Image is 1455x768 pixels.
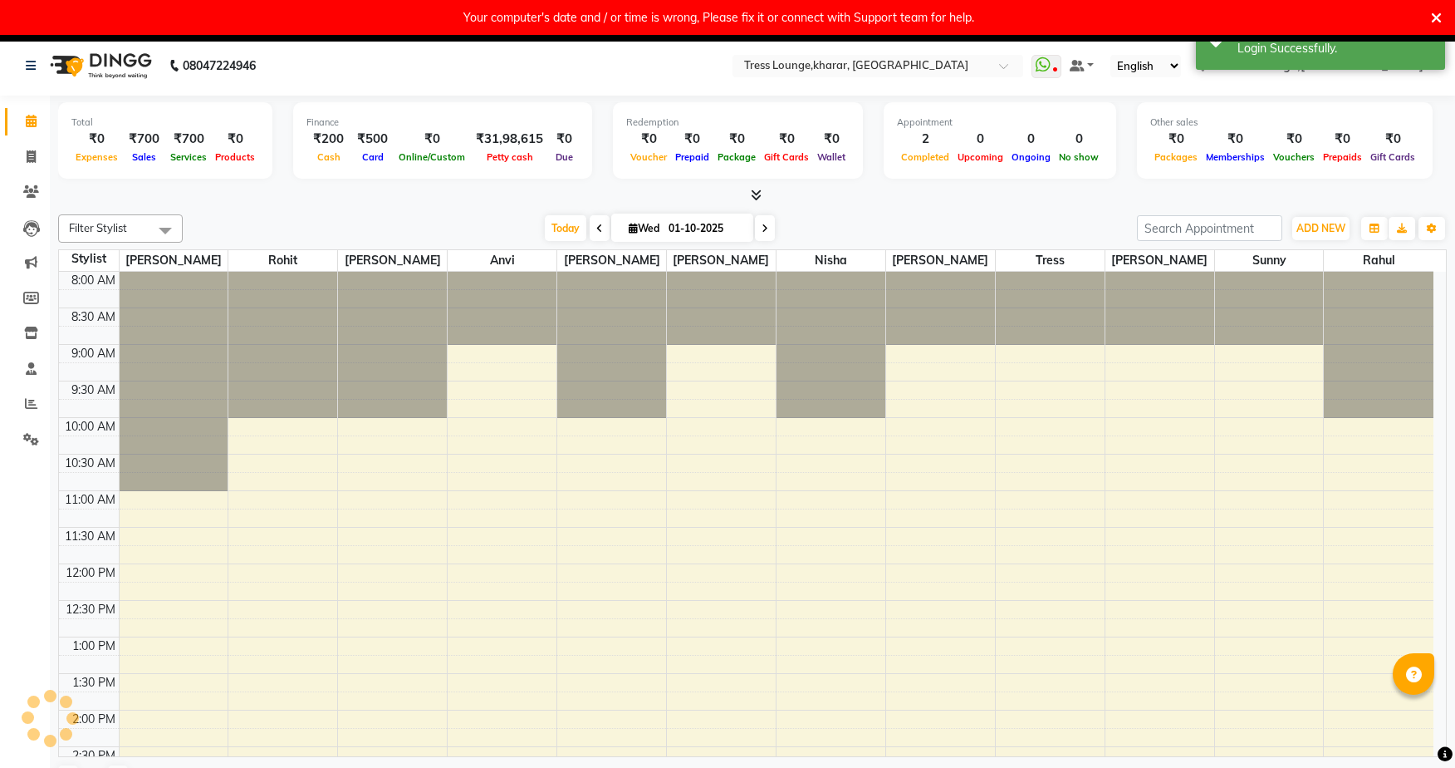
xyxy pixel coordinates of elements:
div: Redemption [626,116,850,130]
div: ₹0 [713,130,760,149]
span: Today [545,215,586,241]
img: logo [42,42,156,89]
span: Nisha [776,250,885,271]
div: 2:30 PM [69,747,119,765]
span: [PERSON_NAME] [338,250,447,271]
span: Gift Cards [1366,151,1419,163]
span: Package [713,151,760,163]
div: ₹0 [626,130,671,149]
span: Products [211,151,259,163]
div: Finance [306,116,579,130]
span: Due [551,151,577,163]
span: Filter Stylist [69,221,127,234]
div: Stylist [59,250,119,268]
span: Voucher [626,151,671,163]
span: Upcoming [953,151,1007,163]
div: ₹200 [306,130,350,149]
span: Vouchers [1269,151,1319,163]
div: 11:00 AM [61,491,119,509]
span: Services [166,151,211,163]
div: Login Successfully. [1237,40,1433,57]
div: 9:00 AM [68,345,119,362]
span: Prepaid [671,151,713,163]
div: ₹0 [813,130,850,149]
div: ₹0 [71,130,122,149]
div: Other sales [1150,116,1419,130]
div: Your computer's date and / or time is wrong, Please fix it or connect with Support team for help. [463,7,974,28]
div: 12:30 PM [62,601,119,618]
div: Appointment [897,116,1103,130]
div: 0 [1007,130,1055,149]
span: Sales [128,151,160,163]
div: ₹0 [1366,130,1419,149]
div: ₹0 [760,130,813,149]
div: 9:30 AM [68,382,119,399]
div: ₹700 [122,130,166,149]
div: ₹0 [1202,130,1269,149]
b: 08047224946 [183,42,256,89]
input: Search Appointment [1137,215,1282,241]
span: Memberships [1202,151,1269,163]
span: Anvi [448,250,556,271]
span: Rohit [228,250,337,271]
div: 8:30 AM [68,308,119,326]
span: Cash [313,151,345,163]
div: Total [71,116,259,130]
div: 1:00 PM [69,638,119,655]
span: [PERSON_NAME] [886,250,995,271]
div: ₹0 [1150,130,1202,149]
span: [PERSON_NAME] [120,250,228,271]
div: 8:00 AM [68,272,119,289]
button: ADD NEW [1292,217,1350,240]
div: ₹0 [1269,130,1319,149]
span: ADD NEW [1296,222,1345,234]
div: ₹31,98,615 [469,130,550,149]
div: ₹0 [211,130,259,149]
span: Tress [996,250,1105,271]
div: ₹0 [394,130,469,149]
div: 10:00 AM [61,418,119,436]
span: [PERSON_NAME] [667,250,776,271]
div: 2:00 PM [69,711,119,728]
span: Rahul [1324,250,1433,271]
div: ₹0 [550,130,579,149]
span: Sunny [1215,250,1324,271]
div: ₹0 [1319,130,1366,149]
div: 10:30 AM [61,455,119,472]
div: 0 [953,130,1007,149]
span: Completed [897,151,953,163]
div: 2 [897,130,953,149]
span: Wallet [813,151,850,163]
div: ₹0 [671,130,713,149]
div: 1:30 PM [69,674,119,692]
div: 11:30 AM [61,528,119,545]
span: Online/Custom [394,151,469,163]
span: Card [358,151,388,163]
span: Petty cash [483,151,537,163]
div: ₹500 [350,130,394,149]
div: ₹700 [166,130,211,149]
span: Wed [625,222,664,234]
span: No show [1055,151,1103,163]
span: Gift Cards [760,151,813,163]
div: 0 [1055,130,1103,149]
span: [PERSON_NAME] [557,250,666,271]
span: [PERSON_NAME] [1105,250,1214,271]
input: 2025-10-01 [664,216,747,241]
span: Packages [1150,151,1202,163]
span: Ongoing [1007,151,1055,163]
span: Prepaids [1319,151,1366,163]
span: Expenses [71,151,122,163]
div: 12:00 PM [62,564,119,582]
